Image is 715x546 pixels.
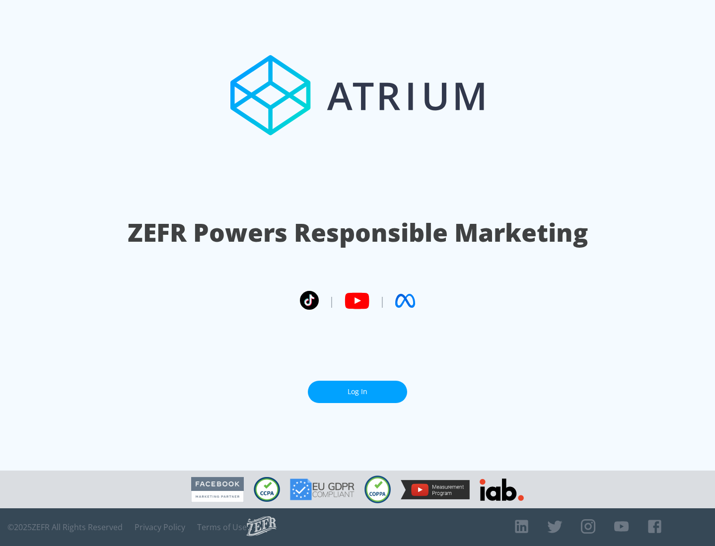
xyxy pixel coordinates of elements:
img: IAB [480,478,524,501]
a: Terms of Use [197,522,247,532]
img: YouTube Measurement Program [401,480,470,499]
span: © 2025 ZEFR All Rights Reserved [7,522,123,532]
img: COPPA Compliant [364,476,391,503]
img: GDPR Compliant [290,478,355,500]
span: | [329,293,335,308]
img: CCPA Compliant [254,477,280,502]
a: Log In [308,381,407,403]
span: | [379,293,385,308]
a: Privacy Policy [135,522,185,532]
h1: ZEFR Powers Responsible Marketing [128,215,588,250]
img: Facebook Marketing Partner [191,477,244,502]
